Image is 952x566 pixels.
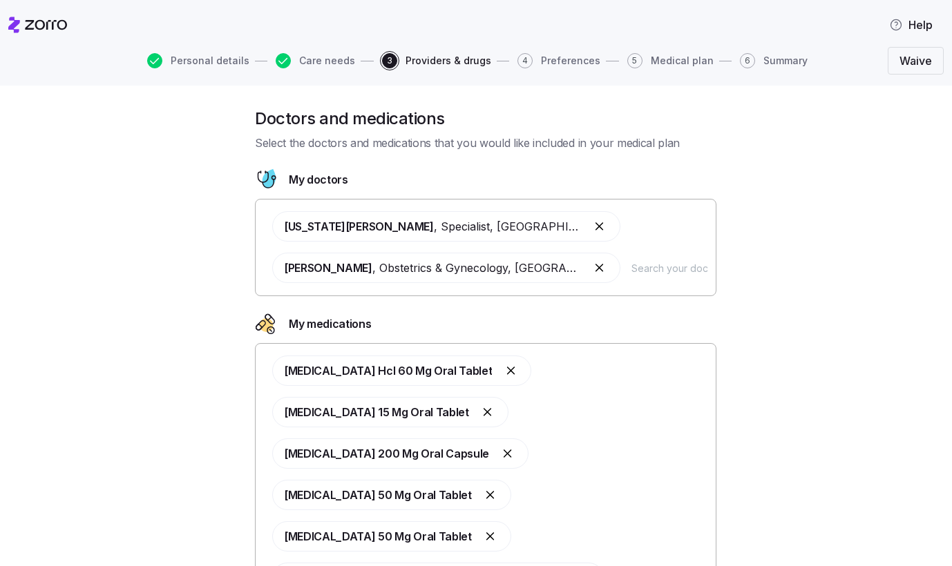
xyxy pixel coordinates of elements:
[284,364,492,378] span: [MEDICAL_DATA] Hcl 60 Mg Oral Tablet
[379,53,491,68] a: 3Providers & drugs
[517,53,600,68] button: 4Preferences
[541,56,600,66] span: Preferences
[289,315,372,333] span: My medications
[284,405,469,419] span: [MEDICAL_DATA] 15 Mg Oral Tablet
[255,135,716,152] span: Select the doctors and medications that you would like included in your medical plan
[878,11,944,39] button: Help
[517,53,533,68] span: 4
[147,53,249,68] button: Personal details
[406,56,491,66] span: Providers & drugs
[255,108,716,129] h1: Doctors and medications
[899,52,932,69] span: Waive
[289,171,348,188] span: My doctors
[627,53,714,68] button: 5Medical plan
[284,529,472,543] span: [MEDICAL_DATA] 50 Mg Oral Tablet
[284,488,472,502] span: [MEDICAL_DATA] 50 Mg Oral Tablet
[763,56,808,66] span: Summary
[382,53,491,68] button: 3Providers & drugs
[276,53,355,68] button: Care needs
[299,56,355,66] span: Care needs
[144,53,249,68] a: Personal details
[382,53,397,68] span: 3
[740,53,808,68] button: 6Summary
[284,447,489,460] span: [MEDICAL_DATA] 200 Mg Oral Capsule
[631,260,707,275] input: Search your doctors
[888,47,944,75] button: Waive
[255,313,278,335] svg: Drugs
[889,17,933,33] span: Help
[171,56,249,66] span: Personal details
[284,219,434,233] span: [US_STATE][PERSON_NAME]
[284,218,581,235] span: , Specialist , [GEOGRAPHIC_DATA], [GEOGRAPHIC_DATA]
[627,53,642,68] span: 5
[284,260,581,277] span: , Obstetrics & Gynecology , [GEOGRAPHIC_DATA], [GEOGRAPHIC_DATA]
[284,261,372,275] span: [PERSON_NAME]
[740,53,755,68] span: 6
[255,168,278,191] svg: Doctor figure
[273,53,355,68] a: Care needs
[651,56,714,66] span: Medical plan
